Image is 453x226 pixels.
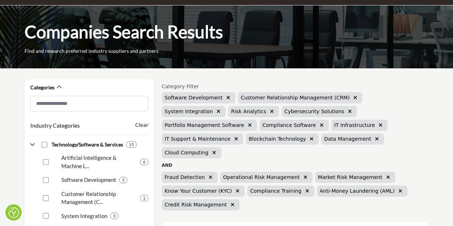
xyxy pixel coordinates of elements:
[320,188,395,194] span: Anti-Money Laundering (AML)
[43,195,49,201] input: Select Customer Relationship Management (CRM) checkbox
[318,174,382,180] span: Market Risk Management
[143,196,145,201] b: 1
[165,174,205,180] span: Fraud Detection
[165,188,232,194] span: Know Your Customer (KYC)
[143,159,145,165] b: 6
[61,190,137,206] p: Customer Relationship Management (CRM): Providing CRM software to manage client relationships in ...
[42,142,47,148] input: Select Technology/Software & Services checkbox
[249,136,306,142] span: Blockchain Technology
[119,177,127,183] div: 3 Results For Software Development
[25,47,158,55] p: Find and research preferred industry suppliers and partners
[129,142,134,147] b: 15
[126,141,137,148] div: 15 Results For Technology/Software & Services
[162,84,428,90] h6: Category Filter
[43,159,49,165] input: Select Artificial Intelligence & Machine Learning checkbox
[334,122,375,128] span: IT Infrastructure
[52,141,123,148] h4: Technology/Software & Services: Developing and implementing technology solutions to support secur...
[43,213,49,219] input: Select System Integration checkbox
[165,95,222,101] span: Software Development
[61,176,116,184] p: Software Development: Developing custom software solutions for securities industry firms.
[165,202,227,208] span: Credit Risk Management
[30,84,55,91] h2: Categories
[165,136,230,142] span: IT Support & Maintenance
[324,136,371,142] span: Data Management
[140,195,148,201] div: 1 Results For Customer Relationship Management (CRM)
[30,96,148,111] input: Search Category
[284,108,344,114] span: Cybersecurity Solutions
[262,122,316,128] span: Compliance Software
[223,174,300,180] span: Operational Risk Management
[110,213,118,219] div: 3 Results For System Integration
[165,150,208,155] span: Cloud Computing
[113,213,116,218] b: 3
[162,163,172,168] b: AND
[250,188,301,194] span: Compliance Training
[231,108,266,114] span: Risk Analytics
[241,95,350,101] span: Customer Relationship Management (CRM)
[8,207,19,218] img: Revisit consent button
[165,108,213,114] span: System Integration
[61,212,107,220] p: System Integration: Integrating various technology systems and applications for securities indust...
[135,121,148,129] buton: Clear
[165,122,244,128] span: Portfolio Management Software
[122,178,125,183] b: 3
[43,177,49,183] input: Select Software Development checkbox
[8,207,19,218] button: Consent Preferences
[61,154,137,170] p: Artificial Intelligence & Machine Learning: Developing AI and machine learning applications for t...
[30,121,80,130] button: Industry Categories
[25,21,223,43] h1: Companies Search Results
[140,159,148,165] div: 6 Results For Artificial Intelligence & Machine Learning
